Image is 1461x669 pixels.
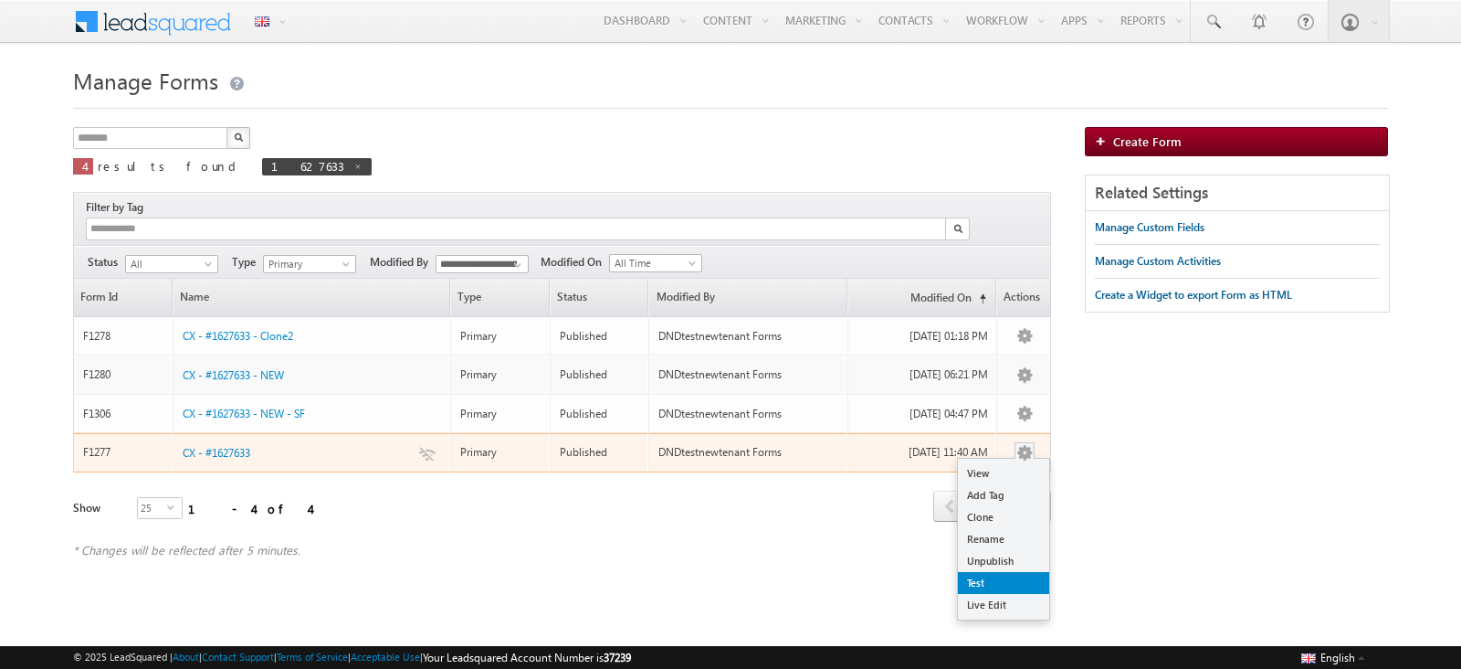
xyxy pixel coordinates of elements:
a: Live Edit [958,594,1049,616]
span: results found [98,158,243,174]
a: Terms of Service [277,651,348,663]
a: Form Id [74,279,172,316]
span: Type [451,279,549,316]
div: DNDtestnewtenant Forms [658,366,839,383]
div: Primary [460,406,541,422]
span: 37239 [604,651,631,664]
a: About [173,651,199,663]
div: Manage Custom Activities [1095,253,1221,270]
a: prev [933,493,967,522]
div: Create a Widget to export Form as HTML [1095,287,1292,303]
a: CX - #1627633 - NEW - SF [183,406,305,422]
span: Status [551,279,648,316]
div: Primary [460,366,541,383]
span: Your Leadsquared Account Number is [423,651,631,664]
div: Published [560,366,641,383]
a: View [958,462,1049,484]
span: Modified By [370,254,436,271]
div: Filter by Tag [86,197,150,218]
div: F1277 [83,444,164,461]
span: Modified On [541,254,609,271]
span: Actions [997,279,1050,316]
span: Type [232,254,263,271]
div: 1 - 4 of 4 [188,498,310,519]
div: Show [73,500,122,516]
div: DNDtestnewtenant Forms [658,328,839,345]
span: CX - #1627633 - Clone2 [183,329,293,343]
span: Primary [264,256,351,272]
a: Clone [958,506,1049,528]
a: Add Tag [958,484,1049,506]
span: All [126,256,213,272]
div: DNDtestnewtenant Forms [658,406,839,422]
a: Contact Support [202,651,274,663]
img: add_icon.png [1095,135,1113,146]
a: Rename [958,528,1049,550]
div: Published [560,328,641,345]
div: [DATE] 04:47 PM [857,406,988,422]
span: 4 [82,158,84,174]
span: CX - #1627633 - NEW [183,368,284,382]
a: CX - #1627633 - NEW [183,367,284,384]
span: CX - #1627633 - NEW - SF [183,407,305,420]
a: CX - #1627633 [183,445,250,462]
a: Modified On(sorted ascending) [848,279,995,316]
span: © 2025 LeadSquared | | | | | [73,649,631,666]
a: Modified By [649,279,846,316]
a: Primary [263,255,356,273]
span: CX - #1627633 [183,446,250,460]
a: Create a Widget to export Form as HTML [1095,279,1292,312]
span: select [167,503,182,511]
a: Unpublish [958,550,1049,572]
div: [DATE] 06:21 PM [857,366,988,383]
div: Primary [460,444,541,461]
div: DNDtestnewtenant Forms [658,444,839,461]
div: [DATE] 11:40 AM [857,444,988,461]
div: F1306 [83,406,164,422]
img: Search [953,224,962,233]
span: prev [933,491,967,522]
a: Show All Items [504,256,527,274]
div: Published [560,444,641,461]
div: [DATE] 01:18 PM [857,328,988,345]
span: Manage Forms [73,66,218,95]
span: English [1320,651,1355,664]
a: Name [173,279,449,316]
a: Manage Custom Activities [1095,245,1221,278]
span: Status [88,254,125,271]
div: Primary [460,328,541,345]
span: 1627633 [271,158,344,174]
span: Create Form [1113,133,1182,149]
a: CX - #1627633 - Clone2 [183,328,293,345]
a: All Time [609,254,702,272]
div: Published [560,406,641,422]
div: F1280 [83,366,164,383]
span: 25 [138,498,167,518]
a: Test [958,572,1049,594]
div: * Changes will be reflected after 5 minutes. [73,542,1051,558]
button: English [1297,646,1370,668]
a: Manage Custom Fields [1095,211,1204,244]
div: Manage Custom Fields [1095,219,1204,236]
div: Related Settings [1086,175,1389,211]
a: Acceptable Use [351,651,420,663]
span: (sorted ascending) [972,292,986,306]
span: All Time [610,255,697,271]
div: F1278 [83,328,164,345]
a: All [125,255,218,273]
img: Search [234,133,243,142]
